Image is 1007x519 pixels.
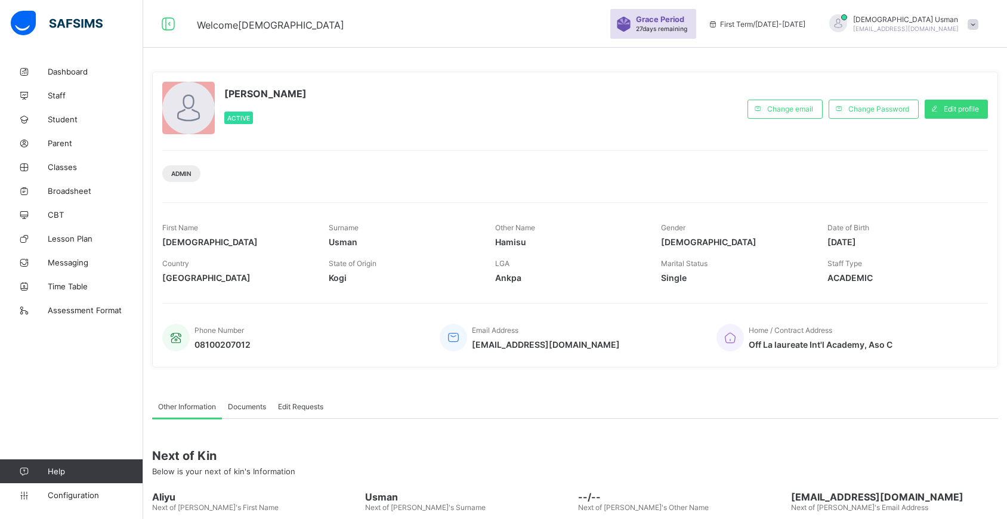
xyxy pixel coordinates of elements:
[749,339,892,350] span: Off La laureate Int'l Academy, Aso C
[158,402,216,411] span: Other Information
[365,491,572,503] span: Usman
[162,223,198,232] span: First Name
[152,491,359,503] span: Aliyu
[227,115,250,122] span: Active
[48,67,143,76] span: Dashboard
[171,170,191,177] span: Admin
[495,273,644,283] span: Ankpa
[48,186,143,196] span: Broadsheet
[495,237,644,247] span: Hamisu
[661,259,708,268] span: Marital Status
[197,19,344,31] span: Welcome [DEMOGRAPHIC_DATA]
[48,115,143,124] span: Student
[616,17,631,32] img: sticker-purple.71386a28dfed39d6af7621340158ba97.svg
[661,223,685,232] span: Gender
[162,259,189,268] span: Country
[817,14,984,34] div: MuhammadUsman
[11,11,103,36] img: safsims
[853,25,959,32] span: [EMAIL_ADDRESS][DOMAIN_NAME]
[278,402,323,411] span: Edit Requests
[853,15,959,24] span: [DEMOGRAPHIC_DATA] Usman
[365,503,486,512] span: Next of [PERSON_NAME]'s Surname
[578,503,709,512] span: Next of [PERSON_NAME]'s Other Name
[48,490,143,500] span: Configuration
[791,503,928,512] span: Next of [PERSON_NAME]'s Email Address
[48,305,143,315] span: Assessment Format
[48,138,143,148] span: Parent
[848,104,909,113] span: Change Password
[329,273,477,283] span: Kogi
[636,15,684,24] span: Grace Period
[636,25,687,32] span: 27 days remaining
[48,210,143,220] span: CBT
[708,20,805,29] span: session/term information
[329,237,477,247] span: Usman
[224,88,307,100] span: [PERSON_NAME]
[329,223,359,232] span: Surname
[827,259,862,268] span: Staff Type
[472,326,518,335] span: Email Address
[48,91,143,100] span: Staff
[329,259,376,268] span: State of Origin
[194,326,244,335] span: Phone Number
[162,237,311,247] span: [DEMOGRAPHIC_DATA]
[48,467,143,476] span: Help
[495,259,509,268] span: LGA
[228,402,266,411] span: Documents
[767,104,813,113] span: Change email
[827,273,976,283] span: ACADEMIC
[194,339,251,350] span: 08100207012
[661,237,810,247] span: [DEMOGRAPHIC_DATA]
[495,223,535,232] span: Other Name
[944,104,979,113] span: Edit profile
[152,503,279,512] span: Next of [PERSON_NAME]'s First Name
[152,449,998,463] span: Next of Kin
[48,258,143,267] span: Messaging
[661,273,810,283] span: Single
[578,491,785,503] span: --/--
[827,237,976,247] span: [DATE]
[791,491,998,503] span: [EMAIL_ADDRESS][DOMAIN_NAME]
[48,162,143,172] span: Classes
[472,339,620,350] span: [EMAIL_ADDRESS][DOMAIN_NAME]
[48,234,143,243] span: Lesson Plan
[827,223,869,232] span: Date of Birth
[749,326,832,335] span: Home / Contract Address
[162,273,311,283] span: [GEOGRAPHIC_DATA]
[48,282,143,291] span: Time Table
[152,467,295,476] span: Below is your next of kin's Information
